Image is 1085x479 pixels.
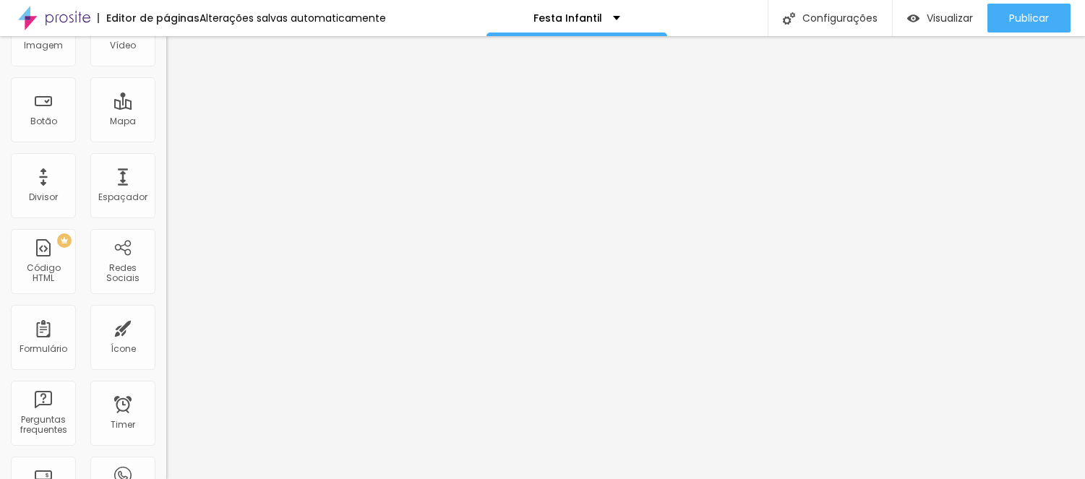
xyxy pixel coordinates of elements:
[987,4,1071,33] button: Publicar
[110,116,136,126] div: Mapa
[200,13,386,23] div: Alterações salvas automaticamente
[111,344,136,354] div: Ícone
[29,192,58,202] div: Divisor
[98,192,147,202] div: Espaçador
[30,116,57,126] div: Botão
[111,420,135,430] div: Timer
[110,40,136,51] div: Vídeo
[927,12,973,24] span: Visualizar
[94,263,151,284] div: Redes Sociais
[14,263,72,284] div: Código HTML
[533,13,602,23] p: Festa Infantil
[24,40,63,51] div: Imagem
[783,12,795,25] img: Icone
[1009,12,1049,24] span: Publicar
[166,36,1085,479] iframe: Editor
[907,12,919,25] img: view-1.svg
[14,415,72,436] div: Perguntas frequentes
[98,13,200,23] div: Editor de páginas
[20,344,67,354] div: Formulário
[893,4,987,33] button: Visualizar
